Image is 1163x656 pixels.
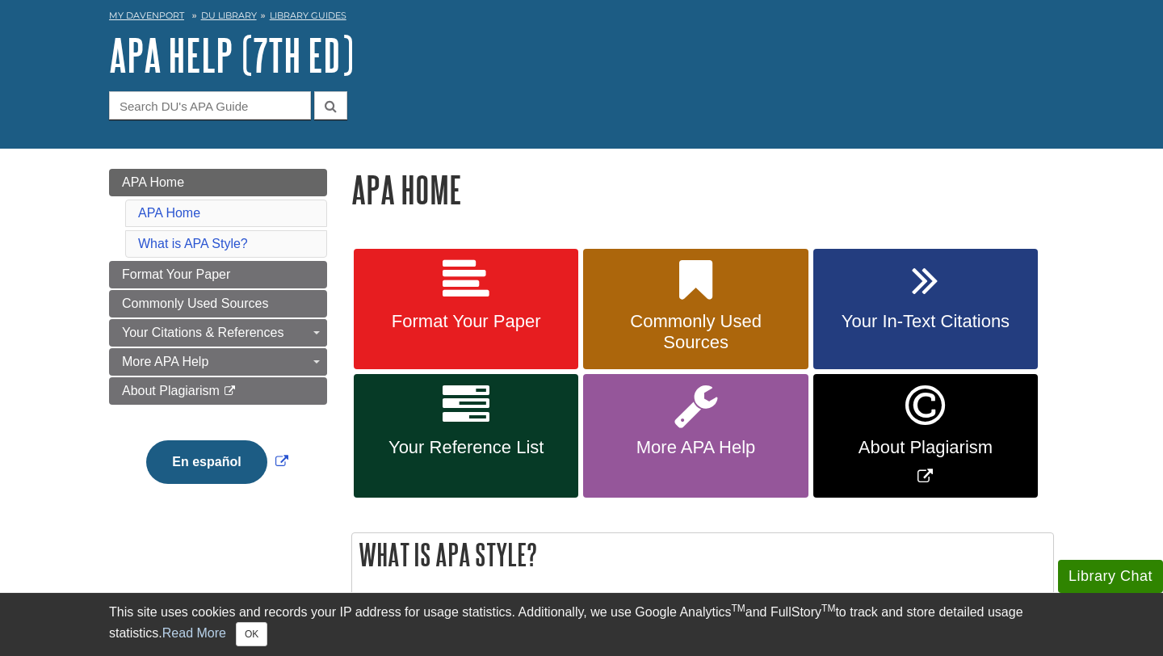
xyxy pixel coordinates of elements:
input: Search DU's APA Guide [109,91,311,120]
a: Library Guides [270,10,346,21]
a: DU Library [201,10,257,21]
a: Format Your Paper [109,261,327,288]
a: APA Home [138,206,200,220]
h1: APA Home [351,169,1054,210]
a: APA Help (7th Ed) [109,30,354,80]
span: Commonly Used Sources [595,311,796,353]
button: Close [236,622,267,646]
span: Format Your Paper [122,267,230,281]
a: Your Citations & References [109,319,327,347]
a: Link opens in new window [142,455,292,469]
span: Format Your Paper [366,311,566,332]
nav: breadcrumb [109,5,1054,31]
a: What is APA Style? [138,237,248,250]
a: My Davenport [109,9,184,23]
a: About Plagiarism [109,377,327,405]
a: More APA Help [583,374,808,498]
a: Format Your Paper [354,249,578,370]
span: About Plagiarism [122,384,220,397]
a: Commonly Used Sources [109,290,327,317]
a: Read More [162,626,226,640]
span: Your In-Text Citations [825,311,1026,332]
sup: TM [731,603,745,614]
a: Your Reference List [354,374,578,498]
span: About Plagiarism [825,437,1026,458]
span: Your Citations & References [122,326,283,339]
h2: What is APA Style? [352,533,1053,576]
a: Link opens in new window [813,374,1038,498]
span: More APA Help [595,437,796,458]
span: APA Home [122,175,184,189]
a: Commonly Used Sources [583,249,808,370]
a: More APA Help [109,348,327,376]
div: This site uses cookies and records your IP address for usage statistics. Additionally, we use Goo... [109,603,1054,646]
span: More APA Help [122,355,208,368]
div: Guide Page Menu [109,169,327,511]
a: Your In-Text Citations [813,249,1038,370]
button: Library Chat [1058,560,1163,593]
i: This link opens in a new window [223,386,237,397]
a: APA Home [109,169,327,196]
button: En español [146,440,267,484]
span: Commonly Used Sources [122,296,268,310]
span: Your Reference List [366,437,566,458]
sup: TM [821,603,835,614]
